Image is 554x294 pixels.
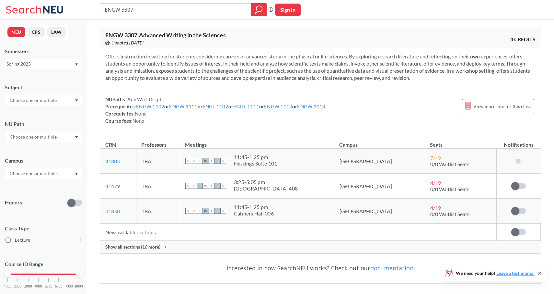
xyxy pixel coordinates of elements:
span: S [185,183,191,189]
span: S [220,183,226,189]
div: Dropdown arrow [5,95,82,106]
span: S [185,208,191,214]
div: Cahners Hall 006 [234,210,274,217]
span: M [191,183,197,189]
span: T [197,208,203,214]
span: 5000 [45,285,52,288]
span: 0/0 Waitlist Seats [430,211,469,217]
span: S [220,208,226,214]
a: ENGL 1111 [233,104,259,109]
div: Dropdown arrow [5,131,82,142]
span: None [133,118,144,124]
span: F [214,208,220,214]
p: Course ID Range [5,261,82,268]
span: 8000 [75,285,83,288]
span: 4 / 19 [430,180,441,186]
div: NUPaths: Prerequisites: or or or or or Corequisites: Course fees: [105,96,326,124]
span: T [209,208,214,214]
button: NEU [7,27,25,37]
span: T [209,158,214,164]
span: 1 [79,237,82,244]
td: [GEOGRAPHIC_DATA] [334,199,425,224]
span: S [185,158,191,164]
svg: Dropdown arrow [75,99,78,102]
span: 0/0 Waitlist Seats [430,186,469,192]
span: 6000 [55,285,63,288]
a: 41385 [105,158,120,164]
div: 3:25 - 5:05 pm [234,179,298,185]
a: ENGW 1113 [264,104,292,109]
span: Class Type [5,225,82,232]
input: Choose one or multiple [6,96,61,104]
td: [GEOGRAPHIC_DATA] [334,149,425,174]
span: F [214,158,220,164]
a: ENGW 1102 [136,104,164,109]
div: magnifying glass [251,3,267,16]
span: We need your help! [456,271,535,276]
a: Leave a testimonial [496,270,535,276]
button: CPS [28,27,45,37]
span: 4 CREDITS [510,36,536,43]
div: CRN [105,141,116,148]
a: ENGL 1102 [202,104,228,109]
span: T [209,183,214,189]
section: Offers instruction in writing for students considering careers or advanced study in the physical ... [105,53,536,81]
div: 11:45 - 1:25 pm [234,154,277,160]
span: 4 / 19 [430,205,441,211]
span: F [214,183,220,189]
a: ENGW 1114 [297,104,325,109]
th: Professors [136,135,180,149]
th: Meetings [180,135,334,149]
button: Sign In [275,4,301,16]
span: M [191,208,197,214]
div: Interested in how SearchNEU works? Check out our [100,259,541,277]
span: S [220,158,226,164]
div: Campus [5,157,82,164]
td: TBA [136,199,180,224]
input: Class, professor, course number, "phrase" [104,4,246,15]
a: ENGW 1111 [169,104,197,109]
span: M [191,158,197,164]
th: Campus [334,135,425,149]
a: documentation! [370,264,415,272]
td: TBA [136,149,180,174]
p: Honors [5,199,22,206]
div: Spring 2025 [6,60,74,67]
a: 31358 [105,208,120,214]
span: View more info for this class [473,102,531,110]
span: 0/0 Waitlist Seats [430,161,469,167]
span: T [197,183,203,189]
div: Subject [5,84,82,91]
span: 2000 [14,285,22,288]
span: 7000 [65,285,73,288]
span: None [135,111,146,116]
div: Dropdown arrow [5,168,82,179]
div: Show all sections (16 more) [100,241,541,253]
input: Choose one or multiple [6,133,61,141]
th: Seats [425,135,496,149]
span: 3000 [24,285,32,288]
div: Hastings Suite 101 [234,160,277,167]
div: NU Path [5,120,82,128]
span: T [197,158,203,164]
a: 41479 [105,183,120,189]
svg: magnifying glass [255,5,263,14]
span: W [203,158,209,164]
span: 4000 [34,285,42,288]
span: W [203,208,209,214]
td: [GEOGRAPHIC_DATA] [334,174,425,199]
span: Adv Writ Dscpl [126,96,161,102]
td: New available sections [100,224,497,241]
td: TBA [136,174,180,199]
div: 11:45 - 1:25 pm [234,204,274,210]
span: Show all sections (16 more) [105,244,160,250]
span: 1000 [4,285,12,288]
input: Choose one or multiple [6,170,61,178]
div: Spring 2025Dropdown arrow [5,59,82,69]
th: Notifications [497,135,541,149]
svg: Dropdown arrow [75,136,78,139]
span: ENGW 3307 : Advanced Writing in the Sciences [105,31,226,39]
label: Lecture [6,236,82,244]
span: W [203,183,209,189]
div: Semesters [5,48,82,55]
